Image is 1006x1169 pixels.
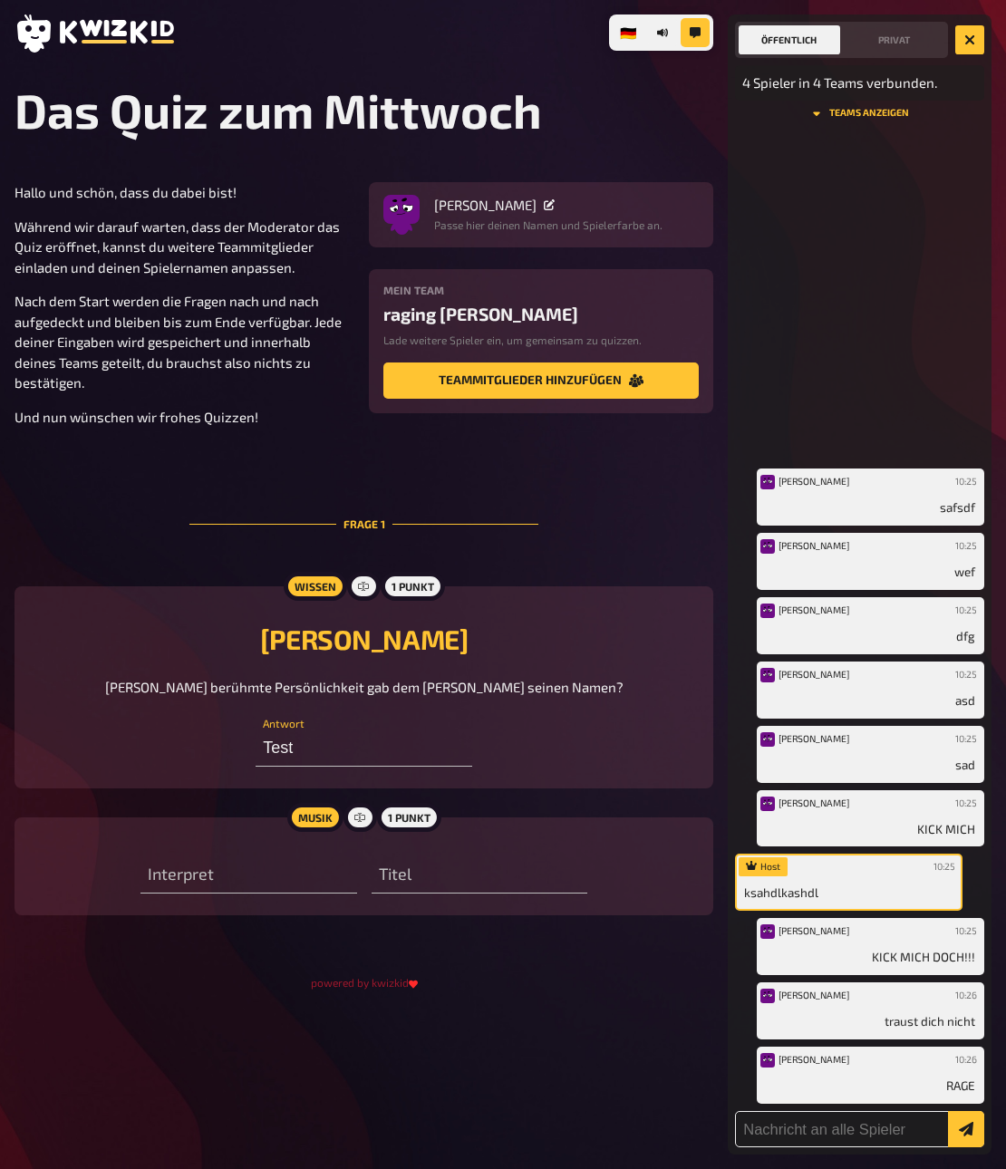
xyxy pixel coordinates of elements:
div: wef [757,533,984,590]
img: Avatar [760,989,775,1003]
div: Frage 1 [189,472,539,575]
div: [PERSON_NAME] [760,665,849,685]
div: asd [757,662,984,719]
div: 1 Punkt [380,572,444,601]
button: Öffentlich [739,25,839,54]
div: [PERSON_NAME] [760,794,849,814]
div: [PERSON_NAME] [760,536,849,556]
img: Avatar [760,539,775,554]
img: Avatar [760,797,775,811]
div: 10:25 [952,536,981,556]
div: RAGE [757,1047,984,1104]
img: Avatar [760,604,775,618]
div: 10:25 [952,601,981,621]
div: [PERSON_NAME] [760,601,849,621]
div: ksahdlkashdl [735,854,962,911]
div: 10:25 [952,794,981,814]
div: KICK MICH [757,790,984,847]
p: Und nun wünschen wir frohes Quizzen! [15,407,347,428]
div: 10:25 [952,922,981,942]
div: [PERSON_NAME] [760,472,849,492]
img: Avatar [383,191,420,227]
div: raging [PERSON_NAME] [383,304,699,324]
p: Passe hier deinen Namen und Spielerfarbe an. [434,217,663,233]
li: 🇩🇪 [613,18,644,47]
div: [PERSON_NAME] [760,922,849,942]
img: Avatar [760,732,775,747]
div: traust dich nicht [757,982,984,1039]
div: 10:25 [930,857,959,876]
div: [PERSON_NAME] [760,729,849,749]
div: 10:25 [952,729,981,749]
img: Avatar [760,1053,775,1068]
span: [PERSON_NAME] [434,197,537,213]
p: Hallo und schön, dass du dabei bist! [15,182,347,203]
div: 10:26 [952,986,981,1006]
p: Nach dem Start werden die Fragen nach und nach aufgedeckt und bleiben bis zum Ende verfügbar. Jed... [15,291,347,393]
button: Teams anzeigen [735,108,984,119]
div: Host [739,857,788,876]
div: [PERSON_NAME] [760,986,849,1006]
div: sad [757,726,984,783]
button: Avatar [383,197,420,233]
div: 10:26 [952,1050,981,1070]
div: safsdf [757,469,984,526]
img: Avatar [760,475,775,489]
div: 10:25 [952,665,981,685]
div: 1 Punkt [376,803,440,832]
h1: Das Quiz zum Mittwoch [15,82,713,139]
img: Avatar [760,924,775,939]
p: 4 Spieler in 4 Teams verbunden. [742,72,977,93]
h4: Mein Team [383,284,699,296]
a: powered by kwizkid [311,973,418,990]
div: 10:25 [952,472,981,492]
div: Musik [287,803,343,832]
input: Titel [372,857,588,894]
img: Avatar [760,668,775,682]
div: Wissen [284,572,347,601]
input: Interpret [140,857,357,894]
div: dfg [757,597,984,654]
p: Lade weitere Spieler ein, um gemeinsam zu quizzen. [383,332,699,348]
p: Während wir darauf warten, dass der Moderator das Quiz eröffnet, kannst du weitere Teammitglieder... [15,217,347,278]
div: [PERSON_NAME] [760,1050,849,1070]
input: Antwort [256,730,472,767]
button: Privat [844,25,944,54]
small: powered by kwizkid [311,976,418,989]
input: Nachricht an alle Spieler [735,1111,984,1147]
div: KICK MICH DOCH!!! [757,918,984,975]
h2: [PERSON_NAME] [36,623,692,655]
button: Teammitglieder hinzufügen [383,362,699,399]
span: [PERSON_NAME] berühmte Persönlichkeit gab dem [PERSON_NAME] seinen Namen? [105,679,624,695]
